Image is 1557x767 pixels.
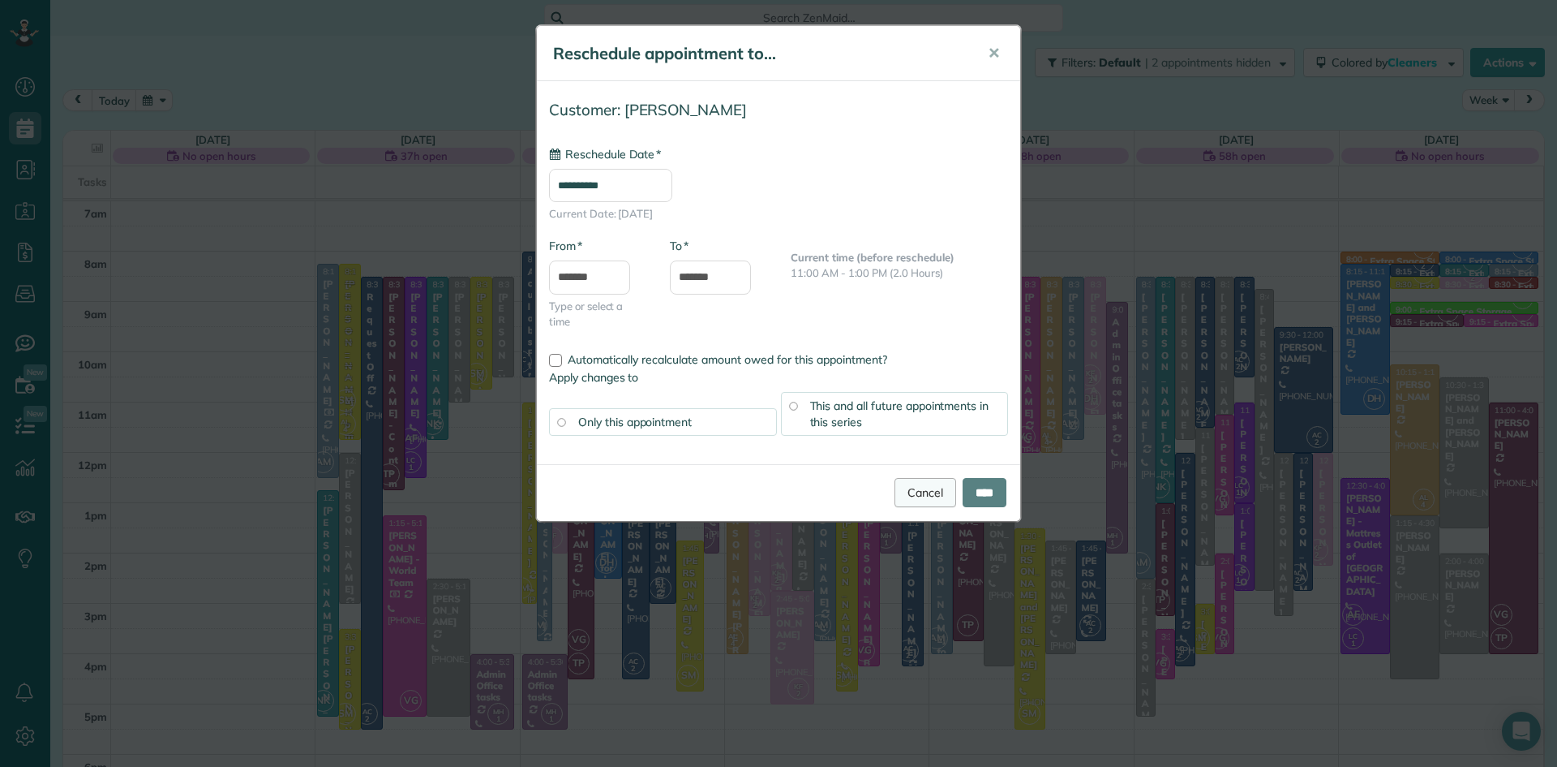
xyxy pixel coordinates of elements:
[549,101,1008,118] h4: Customer: [PERSON_NAME]
[894,478,956,507] a: Cancel
[578,415,692,429] span: Only this appointment
[789,402,797,410] input: This and all future appointments in this series
[553,42,965,65] h5: Reschedule appointment to...
[988,44,1000,62] span: ✕
[791,265,1008,281] p: 11:00 AM - 1:00 PM (2.0 Hours)
[549,206,1008,222] span: Current Date: [DATE]
[549,299,646,330] span: Type or select a time
[549,238,582,254] label: From
[549,369,1008,386] label: Apply changes to
[791,251,954,264] b: Current time (before reschedule)
[557,418,565,426] input: Only this appointment
[810,399,989,429] span: This and all future appointments in this series
[568,352,887,367] span: Automatically recalculate amount owed for this appointment?
[670,238,688,254] label: To
[549,146,661,162] label: Reschedule Date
